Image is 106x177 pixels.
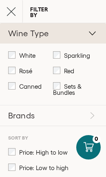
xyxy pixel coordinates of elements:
[8,110,96,121] p: Brands
[53,67,60,74] input: Red
[53,83,82,96] span: Sets & Bundles
[19,83,42,90] span: Canned
[19,149,68,156] span: Price: High to low
[8,164,15,171] input: Price: Low to high
[8,82,15,90] input: Canned
[8,28,96,39] p: Wine Type
[53,51,60,59] input: Sparkling
[8,51,15,59] input: White
[19,52,35,59] span: White
[8,148,15,155] input: Price: High to low
[19,164,68,171] span: Price: Low to high
[93,135,101,143] div: 0
[30,7,53,18] p: FILTER BY
[8,67,15,74] input: Rosé
[19,68,32,74] span: Rosé
[8,135,96,140] p: Sort By
[64,68,74,74] span: Red
[53,82,60,90] input: Sets & Bundles
[64,52,90,59] span: Sparkling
